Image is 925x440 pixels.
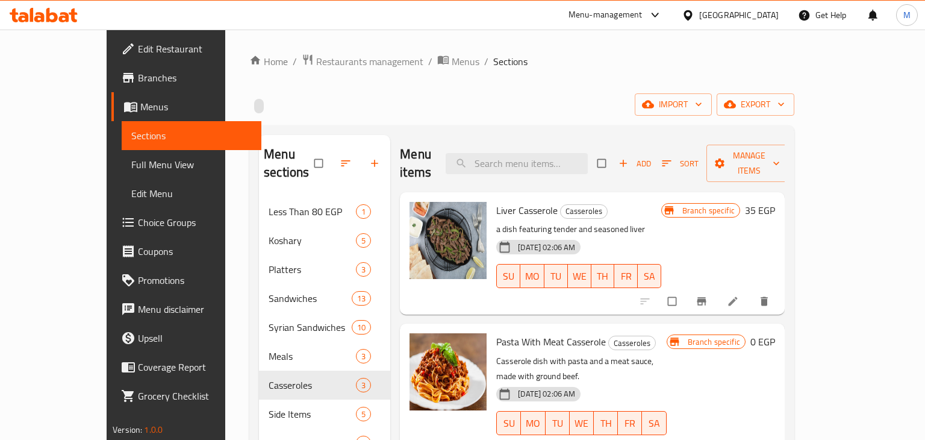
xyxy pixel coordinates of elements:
[138,244,252,259] span: Coupons
[568,264,591,288] button: WE
[654,154,706,173] span: Sort items
[573,268,587,285] span: WE
[750,333,775,350] h6: 0 EGP
[903,8,911,22] span: M
[745,202,775,219] h6: 35 EGP
[526,415,540,432] span: MO
[269,204,356,219] span: Less Than 80 EGP
[635,93,712,116] button: import
[269,233,356,248] span: Koshary
[111,324,261,353] a: Upsell
[259,400,390,429] div: Side Items5
[352,293,370,304] span: 13
[561,204,607,218] span: Casseroles
[706,145,792,182] button: Manage items
[521,411,545,435] button: MO
[751,288,780,315] button: delete
[111,266,261,295] a: Promotions
[590,152,615,175] span: Select section
[496,222,661,237] p: a dish featuring tender and seasoned liver
[513,242,580,253] span: [DATE] 02:06 AM
[111,63,261,92] a: Branches
[618,411,642,435] button: FR
[138,302,252,316] span: Menu disclaimer
[269,320,352,335] span: Syrian Sandwiches
[357,206,370,218] span: 1
[131,128,252,143] span: Sections
[259,371,390,400] div: Casseroles3
[269,378,356,392] span: Casseroles
[638,264,661,288] button: SA
[599,415,613,432] span: TH
[259,284,390,313] div: Sandwiches13
[356,233,371,248] div: items
[111,208,261,237] a: Choice Groups
[259,342,390,371] div: Meals3
[357,409,370,420] span: 5
[596,268,610,285] span: TH
[356,349,371,363] div: items
[269,291,352,306] span: Sandwiches
[259,313,390,342] div: Syrian Sandwiches10
[446,153,588,174] input: search
[726,97,785,112] span: export
[400,145,431,181] h2: Menu items
[575,415,589,432] span: WE
[677,205,740,216] span: Branch specific
[259,255,390,284] div: Platters3
[356,204,371,219] div: items
[122,179,261,208] a: Edit Menu
[452,54,479,69] span: Menus
[113,422,142,438] span: Version:
[111,295,261,324] a: Menu disclaimer
[560,204,608,219] div: Casseroles
[352,291,371,306] div: items
[614,264,638,288] button: FR
[138,331,252,345] span: Upsell
[618,157,651,171] span: Add
[356,378,371,392] div: items
[249,54,794,69] nav: breadcrumb
[659,154,702,173] button: Sort
[122,150,261,179] a: Full Menu View
[525,268,540,285] span: MO
[269,349,356,363] span: Meals
[293,54,297,69] li: /
[496,201,558,219] span: Liver Casserole
[138,273,252,288] span: Promotions
[307,152,332,175] span: Select all sections
[122,121,261,150] a: Sections
[361,150,390,177] button: Add section
[138,389,252,403] span: Grocery Checklist
[269,407,356,421] div: Side Items
[269,262,356,277] div: Platters
[647,415,661,432] span: SA
[644,97,702,112] span: import
[249,54,288,69] a: Home
[302,54,423,69] a: Restaurants management
[662,157,699,171] span: Sort
[496,264,520,288] button: SU
[428,54,432,69] li: /
[544,264,568,288] button: TU
[357,264,370,275] span: 3
[502,268,515,285] span: SU
[352,320,371,335] div: items
[138,42,252,56] span: Edit Restaurant
[520,264,544,288] button: MO
[546,411,570,435] button: TU
[496,354,666,384] p: Casserole dish with pasta and a meat sauce, made with ground beef.
[259,197,390,226] div: Less Than 80 EGP1
[131,186,252,201] span: Edit Menu
[410,202,487,279] img: Liver Casserole
[138,360,252,374] span: Coverage Report
[111,382,261,410] a: Grocery Checklist
[131,157,252,172] span: Full Menu View
[144,422,163,438] span: 1.0.0
[140,99,252,114] span: Menus
[138,71,252,85] span: Branches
